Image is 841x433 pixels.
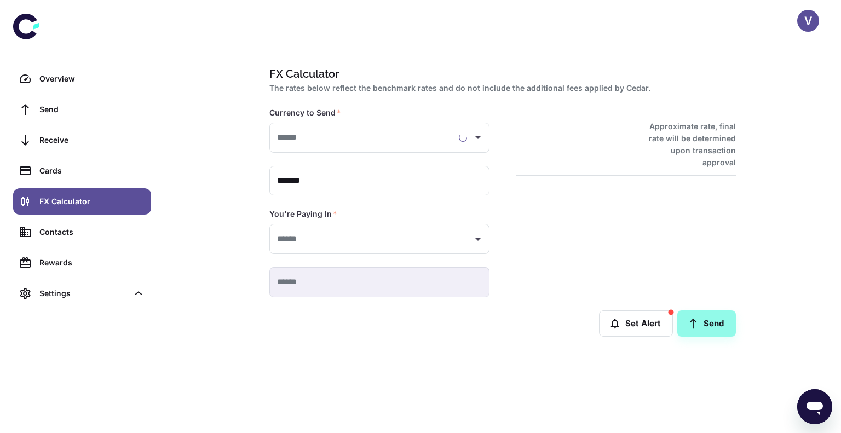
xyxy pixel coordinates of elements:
[269,66,731,82] h1: FX Calculator
[39,165,145,177] div: Cards
[39,257,145,269] div: Rewards
[269,209,337,220] label: You're Paying In
[13,188,151,215] a: FX Calculator
[13,219,151,245] a: Contacts
[13,96,151,123] a: Send
[13,250,151,276] a: Rewards
[39,73,145,85] div: Overview
[599,310,673,337] button: Set Alert
[470,130,486,145] button: Open
[637,120,736,169] h6: Approximate rate, final rate will be determined upon transaction approval
[13,66,151,92] a: Overview
[797,389,832,424] iframe: Button to launch messaging window
[39,134,145,146] div: Receive
[677,310,736,337] a: Send
[39,287,128,299] div: Settings
[13,127,151,153] a: Receive
[13,158,151,184] a: Cards
[39,226,145,238] div: Contacts
[13,280,151,307] div: Settings
[39,195,145,207] div: FX Calculator
[39,103,145,116] div: Send
[470,232,486,247] button: Open
[797,10,819,32] button: V
[269,107,341,118] label: Currency to Send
